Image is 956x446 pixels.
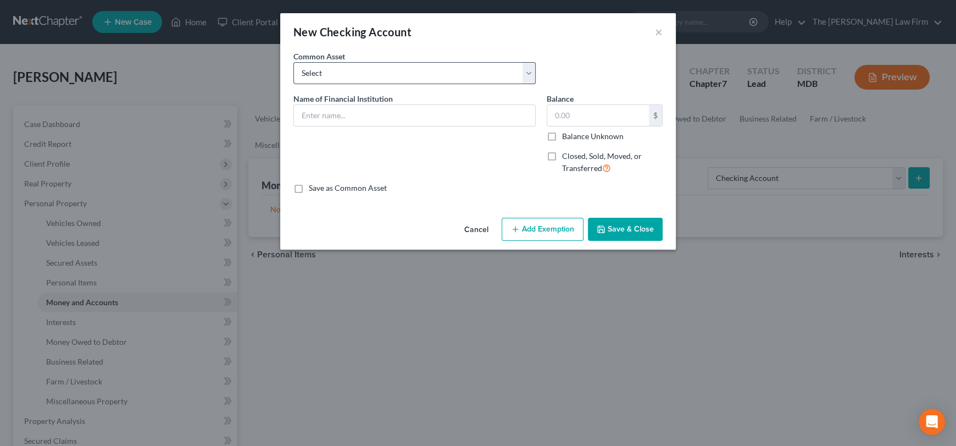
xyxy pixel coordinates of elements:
[655,25,663,38] button: ×
[293,94,393,103] span: Name of Financial Institution
[293,24,412,40] div: New Checking Account
[294,105,535,126] input: Enter name...
[588,218,663,241] button: Save & Close
[562,151,642,173] span: Closed, Sold, Moved, or Transferred
[547,105,649,126] input: 0.00
[293,51,345,62] label: Common Asset
[309,183,387,194] label: Save as Common Asset
[562,131,624,142] label: Balance Unknown
[919,409,945,435] div: Open Intercom Messenger
[649,105,662,126] div: $
[547,93,574,104] label: Balance
[455,219,497,241] button: Cancel
[502,218,583,241] button: Add Exemption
